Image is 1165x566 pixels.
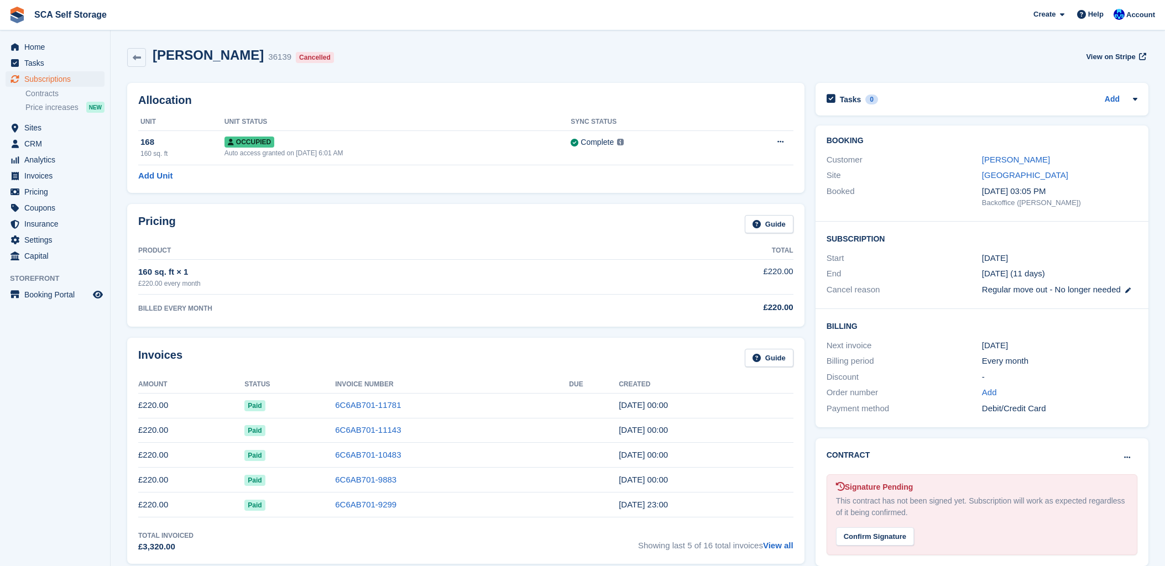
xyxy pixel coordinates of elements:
div: £220.00 [604,301,793,314]
span: Price increases [25,102,79,113]
span: Capital [24,248,91,264]
a: menu [6,136,105,151]
time: 2025-05-17 23:00:32 UTC [619,450,668,459]
div: Cancelled [296,52,334,63]
th: Total [604,242,793,260]
div: [DATE] 03:05 PM [982,185,1137,198]
span: Paid [244,425,265,436]
div: Cancel reason [827,284,982,296]
th: Invoice Number [335,376,569,394]
div: End [827,268,982,280]
span: Analytics [24,152,91,167]
span: View on Stripe [1086,51,1135,62]
a: Confirm Signature [836,525,914,534]
div: NEW [86,102,105,113]
span: Paid [244,400,265,411]
h2: Invoices [138,349,182,367]
div: 160 sq. ft × 1 [138,266,604,279]
th: Status [244,376,335,394]
a: menu [6,287,105,302]
span: Regular move out - No longer needed [982,285,1121,294]
div: 168 [140,136,224,149]
div: BILLED EVERY MONTH [138,303,604,313]
div: Site [827,169,982,182]
a: Guide [745,349,793,367]
a: Add [1105,93,1120,106]
td: £220.00 [138,468,244,492]
a: 6C6AB701-11781 [335,400,401,410]
span: Showing last 5 of 16 total invoices [638,531,793,553]
div: Order number [827,386,982,399]
span: Paid [244,500,265,511]
span: Account [1126,9,1155,20]
time: 2024-04-17 23:00:00 UTC [982,252,1008,265]
div: Payment method [827,402,982,415]
td: £220.00 [138,418,244,443]
img: stora-icon-8386f47178a22dfd0bd8f6a31ec36ba5ce8667c1dd55bd0f319d3a0aa187defe.svg [9,7,25,23]
td: £220.00 [138,492,244,517]
a: menu [6,216,105,232]
a: Price increases NEW [25,101,105,113]
img: Kelly Neesham [1114,9,1125,20]
h2: Subscription [827,233,1137,244]
th: Created [619,376,793,394]
a: View on Stripe [1082,48,1148,66]
th: Due [569,376,619,394]
a: menu [6,248,105,264]
span: Create [1033,9,1056,20]
h2: Billing [827,320,1137,331]
td: £220.00 [604,259,793,294]
a: menu [6,39,105,55]
a: menu [6,55,105,71]
div: Signature Pending [836,481,1128,493]
a: Preview store [91,288,105,301]
a: [PERSON_NAME] [982,155,1050,164]
div: Customer [827,154,982,166]
span: Invoices [24,168,91,184]
th: Product [138,242,604,260]
span: Tasks [24,55,91,71]
time: 2025-07-17 23:00:56 UTC [619,400,668,410]
h2: Allocation [138,94,793,107]
span: Paid [244,475,265,486]
th: Sync Status [571,113,725,131]
h2: Booking [827,137,1137,145]
a: Contracts [25,88,105,99]
a: 6C6AB701-9883 [335,475,396,484]
span: Settings [24,232,91,248]
a: Guide [745,215,793,233]
div: £220.00 every month [138,279,604,289]
div: £3,320.00 [138,541,194,553]
h2: Pricing [138,215,176,233]
a: menu [6,200,105,216]
a: menu [6,184,105,200]
td: £220.00 [138,443,244,468]
h2: [PERSON_NAME] [153,48,264,62]
div: Confirm Signature [836,527,914,546]
th: Amount [138,376,244,394]
div: Discount [827,371,982,384]
a: 6C6AB701-9299 [335,500,396,509]
th: Unit [138,113,224,131]
div: 0 [865,95,878,104]
span: CRM [24,136,91,151]
a: SCA Self Storage [30,6,111,24]
div: 36139 [268,51,291,64]
div: - [982,371,1137,384]
span: Storefront [10,273,110,284]
span: Pricing [24,184,91,200]
a: menu [6,232,105,248]
div: This contract has not been signed yet. Subscription will work as expected regardless of it being ... [836,495,1128,518]
div: Backoffice ([PERSON_NAME]) [982,197,1137,208]
div: 160 sq. ft [140,149,224,159]
span: Occupied [224,137,274,148]
a: View all [763,541,793,550]
div: Every month [982,355,1137,368]
span: Subscriptions [24,71,91,87]
time: 2025-04-17 23:00:44 UTC [619,475,668,484]
div: Next invoice [827,339,982,352]
a: Add Unit [138,170,173,182]
div: [DATE] [982,339,1137,352]
div: Debit/Credit Card [982,402,1137,415]
span: Booking Portal [24,287,91,302]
